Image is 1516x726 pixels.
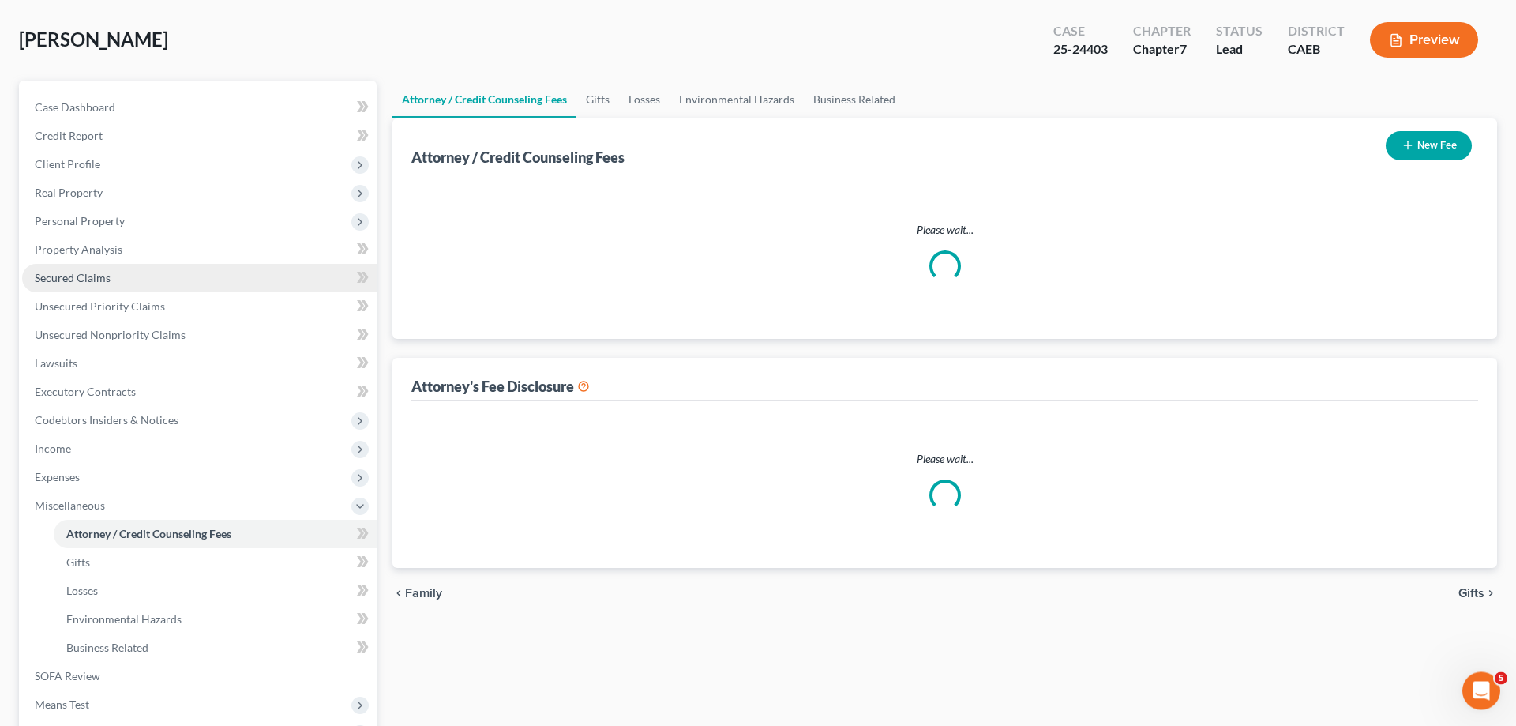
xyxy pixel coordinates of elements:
[22,663,377,691] a: SOFA Review
[35,698,89,712] span: Means Test
[54,606,377,634] a: Environmental Hazards
[1458,588,1497,600] button: Gifts chevron_right
[1133,23,1191,41] div: Chapter
[35,357,77,371] span: Lawsuits
[19,28,168,51] span: [PERSON_NAME]
[35,215,125,228] span: Personal Property
[35,471,80,484] span: Expenses
[1462,672,1500,710] iframe: Intercom live chat
[1216,41,1263,59] div: Lead
[35,272,111,285] span: Secured Claims
[424,223,1465,239] p: Please wait...
[54,634,377,663] a: Business Related
[405,588,442,600] span: Family
[22,293,377,322] a: Unsecured Priority Claims
[392,588,442,600] button: chevron_left Family
[35,329,186,342] span: Unsecured Nonpriority Claims
[22,94,377,122] a: Case Dashboard
[66,585,98,598] span: Losses
[22,265,377,293] a: Secured Claims
[35,442,71,456] span: Income
[1458,588,1484,600] span: Gifts
[22,322,377,350] a: Unsecured Nonpriority Claims
[22,350,377,378] a: Lawsuits
[35,186,103,200] span: Real Property
[54,549,377,577] a: Gifts
[1216,23,1263,41] div: Status
[411,149,625,167] div: Attorney / Credit Counseling Fees
[1386,132,1472,161] button: New Fee
[1053,23,1108,41] div: Case
[35,300,165,314] span: Unsecured Priority Claims
[35,499,105,513] span: Miscellaneous
[411,378,590,397] div: Attorney's Fee Disclosure
[22,122,377,151] a: Credit Report
[22,236,377,265] a: Property Analysis
[1133,41,1191,59] div: Chapter
[22,378,377,407] a: Executory Contracts
[392,81,576,119] a: Attorney / Credit Counseling Fees
[35,130,103,143] span: Credit Report
[66,641,148,655] span: Business Related
[1180,42,1187,57] span: 7
[392,588,405,600] i: chevron_left
[35,670,100,683] span: SOFA Review
[619,81,670,119] a: Losses
[35,414,178,427] span: Codebtors Insiders & Notices
[670,81,804,119] a: Environmental Hazards
[66,613,182,626] span: Environmental Hazards
[1370,23,1478,58] button: Preview
[1484,588,1497,600] i: chevron_right
[1288,41,1345,59] div: CAEB
[804,81,905,119] a: Business Related
[54,577,377,606] a: Losses
[54,521,377,549] a: Attorney / Credit Counseling Fees
[66,556,90,570] span: Gifts
[1053,41,1108,59] div: 25-24403
[424,452,1465,468] p: Please wait...
[1495,672,1507,685] span: 5
[1288,23,1345,41] div: District
[35,243,122,257] span: Property Analysis
[66,528,231,541] span: Attorney / Credit Counseling Fees
[35,101,115,115] span: Case Dashboard
[576,81,619,119] a: Gifts
[35,386,136,399] span: Executory Contracts
[35,158,100,171] span: Client Profile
